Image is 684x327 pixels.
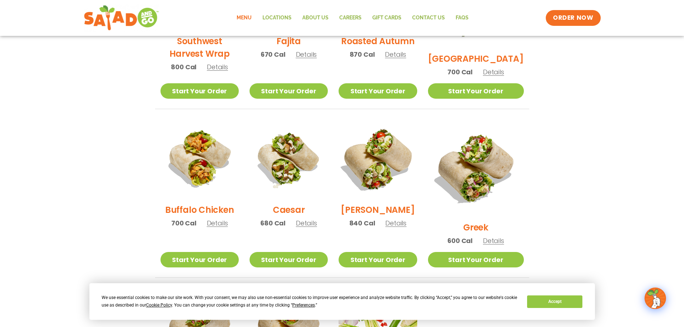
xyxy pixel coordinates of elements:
[334,10,367,26] a: Careers
[260,218,285,228] span: 680 Cal
[447,236,473,246] span: 600 Cal
[483,67,504,76] span: Details
[385,219,406,228] span: Details
[273,204,305,216] h2: Caesar
[297,10,334,26] a: About Us
[645,288,665,308] img: wpChatIcon
[546,10,600,26] a: ORDER NOW
[231,10,257,26] a: Menu
[553,14,593,22] span: ORDER NOW
[407,10,450,26] a: Contact Us
[207,62,228,71] span: Details
[339,252,417,267] a: Start Your Order
[428,120,524,216] img: Product photo for Greek Wrap
[296,219,317,228] span: Details
[207,219,228,228] span: Details
[171,62,196,72] span: 800 Cal
[527,295,582,308] button: Accept
[367,10,407,26] a: GIFT CARDS
[250,120,328,198] img: Product photo for Caesar Wrap
[160,83,239,99] a: Start Your Order
[450,10,474,26] a: FAQs
[447,67,473,77] span: 700 Cal
[160,35,239,60] h2: Southwest Harvest Wrap
[257,10,297,26] a: Locations
[349,218,375,228] span: 840 Cal
[84,4,159,32] img: new-SAG-logo-768×292
[160,120,239,198] img: Product photo for Buffalo Chicken Wrap
[160,252,239,267] a: Start Your Order
[428,252,524,267] a: Start Your Order
[250,252,328,267] a: Start Your Order
[341,204,415,216] h2: [PERSON_NAME]
[296,50,317,59] span: Details
[89,283,595,320] div: Cookie Consent Prompt
[339,83,417,99] a: Start Your Order
[463,221,488,234] h2: Greek
[292,303,315,308] span: Preferences
[332,113,424,205] img: Product photo for Cobb Wrap
[341,35,415,47] h2: Roasted Autumn
[350,50,375,59] span: 870 Cal
[231,10,474,26] nav: Menu
[276,35,301,47] h2: Fajita
[171,218,196,228] span: 700 Cal
[483,236,504,245] span: Details
[146,303,172,308] span: Cookie Policy
[261,50,285,59] span: 670 Cal
[428,83,524,99] a: Start Your Order
[102,294,518,309] div: We use essential cookies to make our site work. With your consent, we may also use non-essential ...
[250,83,328,99] a: Start Your Order
[385,50,406,59] span: Details
[428,52,524,65] h2: [GEOGRAPHIC_DATA]
[165,204,234,216] h2: Buffalo Chicken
